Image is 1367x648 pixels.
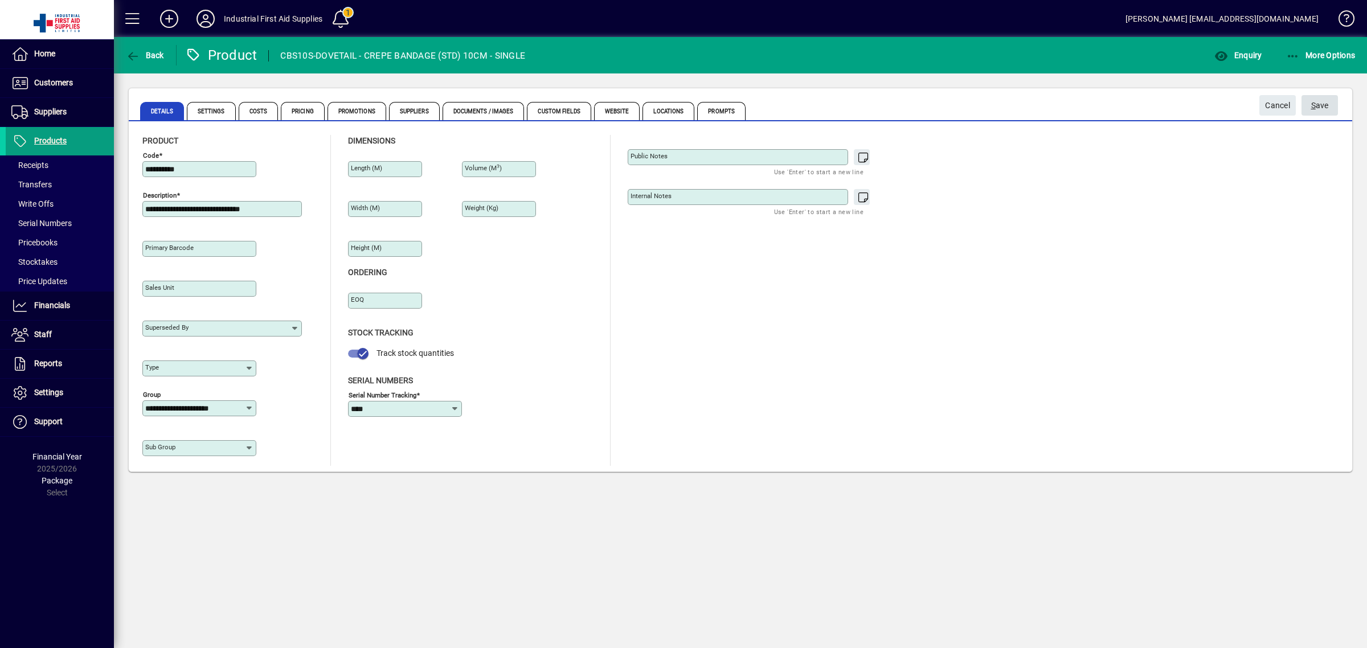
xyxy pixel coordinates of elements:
[389,102,440,120] span: Suppliers
[351,244,382,252] mat-label: Height (m)
[143,191,177,199] mat-label: Description
[114,45,177,65] app-page-header-button: Back
[349,391,416,399] mat-label: Serial Number tracking
[34,330,52,339] span: Staff
[328,102,386,120] span: Promotions
[774,205,863,218] mat-hint: Use 'Enter' to start a new line
[376,348,454,358] span: Track stock quantities
[34,359,62,368] span: Reports
[642,102,694,120] span: Locations
[6,350,114,378] a: Reports
[11,238,58,247] span: Pricebooks
[11,257,58,266] span: Stocktakes
[351,204,380,212] mat-label: Width (m)
[11,161,48,170] span: Receipts
[42,476,72,485] span: Package
[6,40,114,68] a: Home
[32,452,82,461] span: Financial Year
[348,328,414,337] span: Stock Tracking
[145,284,174,292] mat-label: Sales unit
[631,152,668,160] mat-label: Public Notes
[34,107,67,116] span: Suppliers
[151,9,187,29] button: Add
[145,363,159,371] mat-label: Type
[11,219,72,228] span: Serial Numbers
[631,192,672,200] mat-label: Internal Notes
[143,391,161,399] mat-label: Group
[6,69,114,97] a: Customers
[1311,96,1329,115] span: ave
[774,165,863,178] mat-hint: Use 'Enter' to start a new line
[6,155,114,175] a: Receipts
[6,233,114,252] a: Pricebooks
[140,102,184,120] span: Details
[6,98,114,126] a: Suppliers
[443,102,525,120] span: Documents / Images
[11,199,54,208] span: Write Offs
[1212,45,1264,65] button: Enquiry
[185,46,257,64] div: Product
[187,102,236,120] span: Settings
[6,408,114,436] a: Support
[142,136,178,145] span: Product
[1214,51,1262,60] span: Enquiry
[527,102,591,120] span: Custom Fields
[34,417,63,426] span: Support
[348,376,413,385] span: Serial Numbers
[145,323,189,331] mat-label: Superseded by
[126,51,164,60] span: Back
[11,277,67,286] span: Price Updates
[1125,10,1319,28] div: [PERSON_NAME] [EMAIL_ADDRESS][DOMAIN_NAME]
[348,268,387,277] span: Ordering
[1286,51,1356,60] span: More Options
[187,9,224,29] button: Profile
[497,163,500,169] sup: 3
[1265,96,1290,115] span: Cancel
[1301,95,1338,116] button: Save
[11,180,52,189] span: Transfers
[1311,101,1316,110] span: S
[6,175,114,194] a: Transfers
[465,204,498,212] mat-label: Weight (Kg)
[34,78,73,87] span: Customers
[34,136,67,145] span: Products
[239,102,279,120] span: Costs
[280,47,525,65] div: CBS10S-DOVETAIL - CREPE BANDAGE (STD) 10CM - SINGLE
[143,151,159,159] mat-label: Code
[281,102,325,120] span: Pricing
[6,379,114,407] a: Settings
[1330,2,1353,39] a: Knowledge Base
[34,49,55,58] span: Home
[1259,95,1296,116] button: Cancel
[6,292,114,320] a: Financials
[34,388,63,397] span: Settings
[6,194,114,214] a: Write Offs
[351,164,382,172] mat-label: Length (m)
[123,45,167,65] button: Back
[697,102,746,120] span: Prompts
[224,10,322,28] div: Industrial First Aid Supplies
[465,164,502,172] mat-label: Volume (m )
[1283,45,1358,65] button: More Options
[6,252,114,272] a: Stocktakes
[351,296,364,304] mat-label: EOQ
[6,321,114,349] a: Staff
[34,301,70,310] span: Financials
[594,102,640,120] span: Website
[145,443,175,451] mat-label: Sub group
[348,136,395,145] span: Dimensions
[6,214,114,233] a: Serial Numbers
[145,244,194,252] mat-label: Primary barcode
[6,272,114,291] a: Price Updates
